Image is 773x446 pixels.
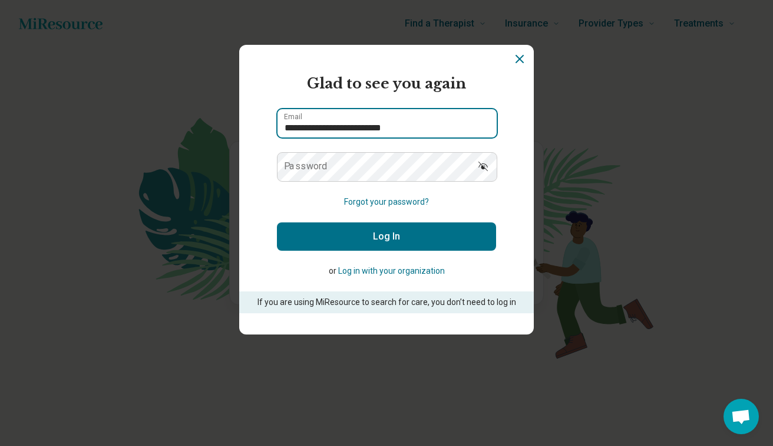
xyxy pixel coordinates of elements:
label: Email [284,113,302,120]
button: Show password [470,152,496,181]
p: or [277,265,496,277]
label: Password [284,162,328,171]
button: Dismiss [513,52,527,66]
p: If you are using MiResource to search for care, you don’t need to log in [256,296,517,309]
button: Log In [277,222,496,251]
button: Log in with your organization [338,265,445,277]
h2: Glad to see you again [277,73,496,94]
section: Login Dialog [239,45,534,335]
button: Forgot your password? [344,196,429,208]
